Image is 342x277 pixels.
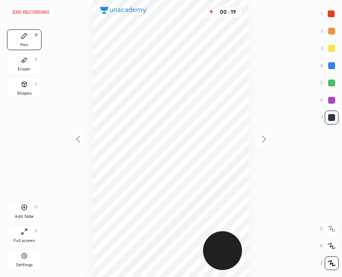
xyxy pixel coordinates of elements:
div: 3 [321,41,339,55]
div: L [35,82,38,86]
div: 6 [320,93,339,107]
div: Eraser [18,67,31,71]
div: Settings [16,263,32,267]
div: F [35,229,38,233]
div: 1 [321,7,338,21]
div: Pen [20,43,28,47]
div: 00 : 19 [217,9,238,15]
div: X [320,239,339,253]
img: logo.38c385cc.svg [100,7,147,14]
div: Full screen [13,239,35,243]
div: Add Slide [15,214,34,219]
button: End recording [7,7,55,17]
div: 7 [321,111,339,124]
div: C [320,222,339,236]
div: Z [320,256,339,270]
div: Shapes [17,91,32,96]
div: E [35,57,38,62]
div: 5 [320,76,339,90]
div: H [35,205,38,209]
div: 4 [320,59,339,73]
div: 2 [321,24,339,38]
div: P [35,33,38,38]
